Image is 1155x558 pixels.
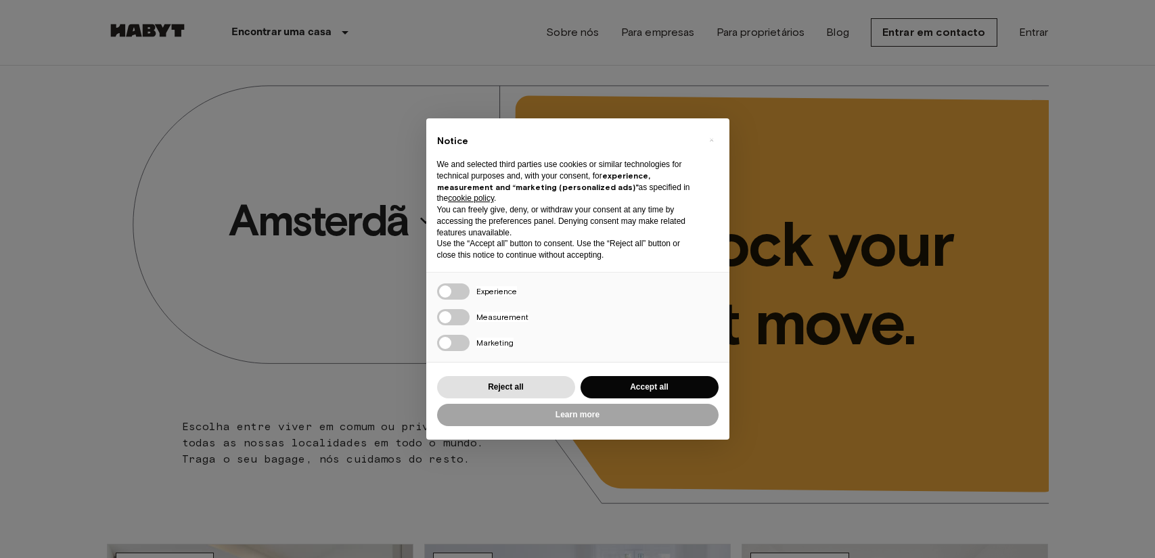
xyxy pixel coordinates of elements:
[437,238,697,261] p: Use the “Accept all” button to consent. Use the “Reject all” button or close this notice to conti...
[437,404,719,426] button: Learn more
[437,170,650,192] strong: experience, measurement and “marketing (personalized ads)”
[437,159,697,204] p: We and selected third parties use cookies or similar technologies for technical purposes and, wit...
[448,193,494,203] a: cookie policy
[709,132,714,148] span: ×
[437,376,575,398] button: Reject all
[581,376,719,398] button: Accept all
[701,129,723,151] button: Close this notice
[476,312,528,322] span: Measurement
[437,135,697,148] h2: Notice
[476,286,517,296] span: Experience
[476,338,514,348] span: Marketing
[437,204,697,238] p: You can freely give, deny, or withdraw your consent at any time by accessing the preferences pane...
